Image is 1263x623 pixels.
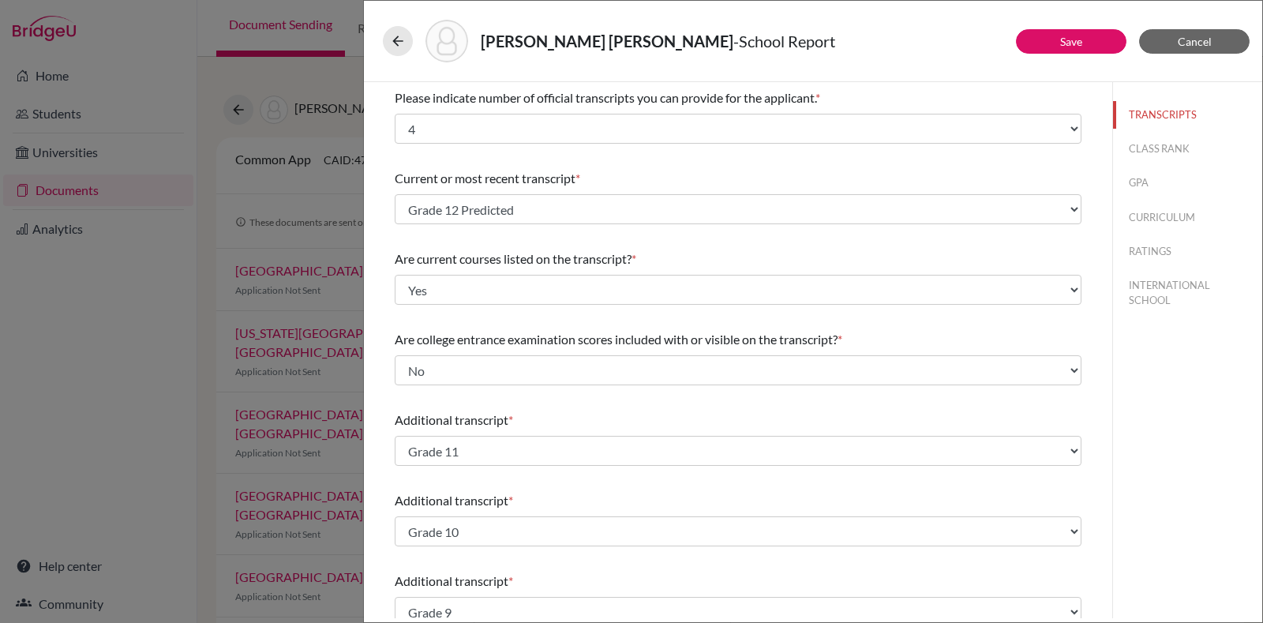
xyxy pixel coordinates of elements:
button: RATINGS [1113,238,1262,265]
span: Additional transcript [395,493,508,508]
span: Current or most recent transcript [395,171,575,186]
button: CURRICULUM [1113,204,1262,231]
span: - School Report [733,32,835,51]
span: Additional transcript [395,412,508,427]
strong: [PERSON_NAME] [PERSON_NAME] [481,32,733,51]
button: GPA [1113,169,1262,197]
button: INTERNATIONAL SCHOOL [1113,272,1262,314]
span: Are college entrance examination scores included with or visible on the transcript? [395,332,838,347]
button: TRANSCRIPTS [1113,101,1262,129]
span: Please indicate number of official transcripts you can provide for the applicant. [395,90,815,105]
button: CLASS RANK [1113,135,1262,163]
span: Additional transcript [395,573,508,588]
span: Are current courses listed on the transcript? [395,251,631,266]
